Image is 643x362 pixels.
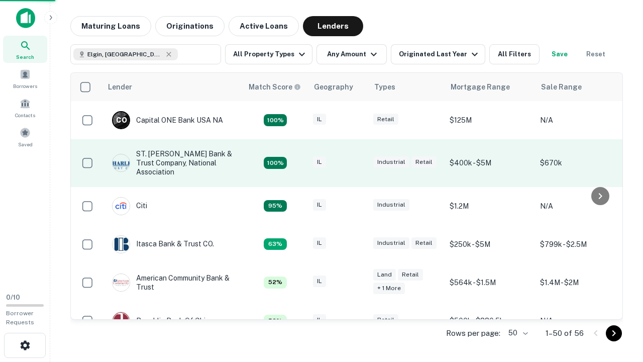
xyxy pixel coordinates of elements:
[113,154,130,171] img: picture
[16,8,35,28] img: capitalize-icon.png
[264,157,287,169] div: Capitalize uses an advanced AI algorithm to match your search with the best lender. The match sco...
[18,140,33,148] span: Saved
[373,269,396,281] div: Land
[113,236,130,253] img: picture
[6,310,34,326] span: Borrower Requests
[411,237,437,249] div: Retail
[313,237,326,249] div: IL
[368,73,445,101] th: Types
[373,283,405,294] div: + 1 more
[580,44,612,64] button: Reset
[535,73,625,101] th: Sale Range
[411,156,437,168] div: Retail
[113,274,130,291] img: picture
[249,81,301,93] div: Capitalize uses an advanced AI algorithm to match your search with the best lender. The match sco...
[373,237,409,249] div: Industrial
[489,44,540,64] button: All Filters
[116,115,127,126] p: C O
[112,149,233,177] div: ST. [PERSON_NAME] Bank & Trust Company, National Association
[13,82,37,90] span: Borrowers
[535,101,625,139] td: N/A
[313,114,326,125] div: IL
[303,16,363,36] button: Lenders
[445,263,535,302] td: $564k - $1.5M
[373,156,409,168] div: Industrial
[112,312,222,330] div: Republic Bank Of Chicago
[16,53,34,61] span: Search
[313,314,326,326] div: IL
[535,302,625,340] td: N/A
[308,73,368,101] th: Geography
[264,277,287,289] div: Capitalize uses an advanced AI algorithm to match your search with the best lender. The match sco...
[546,327,584,339] p: 1–50 of 56
[3,94,47,121] a: Contacts
[6,294,20,301] span: 0 / 10
[102,73,243,101] th: Lender
[264,114,287,126] div: Capitalize uses an advanced AI algorithm to match your search with the best lender. The match sco...
[445,302,535,340] td: $500k - $880.5k
[243,73,308,101] th: Capitalize uses an advanced AI algorithm to match your search with the best lender. The match sco...
[264,315,287,327] div: Capitalize uses an advanced AI algorithm to match your search with the best lender. The match sco...
[229,16,299,36] button: Active Loans
[541,81,582,93] div: Sale Range
[155,16,225,36] button: Originations
[264,238,287,250] div: Capitalize uses an advanced AI algorithm to match your search with the best lender. The match sco...
[445,139,535,187] td: $400k - $5M
[108,81,132,93] div: Lender
[374,81,395,93] div: Types
[112,197,147,215] div: Citi
[113,312,130,329] img: picture
[313,276,326,287] div: IL
[87,50,163,59] span: Elgin, [GEOGRAPHIC_DATA], [GEOGRAPHIC_DATA]
[225,44,312,64] button: All Property Types
[445,187,535,225] td: $1.2M
[606,325,622,341] button: Go to next page
[391,44,485,64] button: Originated Last Year
[314,81,353,93] div: Geography
[15,111,35,119] span: Contacts
[373,314,398,326] div: Retail
[112,111,223,129] div: Capital ONE Bank USA NA
[313,156,326,168] div: IL
[451,81,510,93] div: Mortgage Range
[113,198,130,215] img: picture
[316,44,387,64] button: Any Amount
[373,199,409,211] div: Industrial
[535,225,625,263] td: $799k - $2.5M
[535,187,625,225] td: N/A
[70,16,151,36] button: Maturing Loans
[445,225,535,263] td: $250k - $5M
[593,282,643,330] iframe: Chat Widget
[112,235,214,253] div: Itasca Bank & Trust CO.
[445,73,535,101] th: Mortgage Range
[445,101,535,139] td: $125M
[3,123,47,150] a: Saved
[373,114,398,125] div: Retail
[544,44,576,64] button: Save your search to get updates of matches that match your search criteria.
[504,326,529,340] div: 50
[399,48,481,60] div: Originated Last Year
[3,36,47,63] a: Search
[535,263,625,302] td: $1.4M - $2M
[535,139,625,187] td: $670k
[249,81,299,93] h6: Match Score
[398,269,423,281] div: Retail
[446,327,500,339] p: Rows per page:
[3,65,47,92] a: Borrowers
[112,274,233,292] div: American Community Bank & Trust
[264,200,287,212] div: Capitalize uses an advanced AI algorithm to match your search with the best lender. The match sco...
[313,199,326,211] div: IL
